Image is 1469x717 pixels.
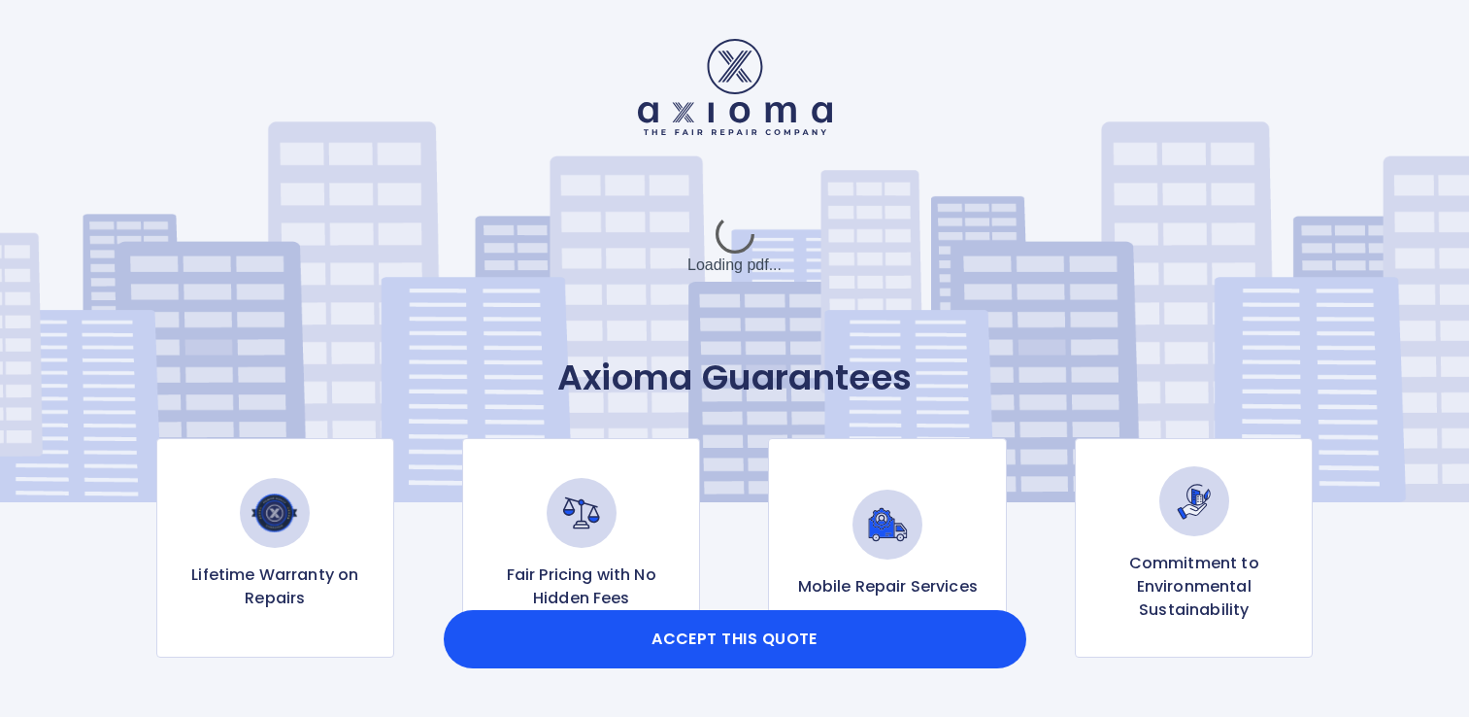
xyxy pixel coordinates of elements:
[240,478,310,548] img: Lifetime Warranty on Repairs
[444,610,1026,668] button: Accept this Quote
[1091,552,1296,622] p: Commitment to Environmental Sustainability
[852,490,922,560] img: Mobile Repair Services
[173,563,378,610] p: Lifetime Warranty on Repairs
[798,575,978,598] p: Mobile Repair Services
[479,563,684,610] p: Fair Pricing with No Hidden Fees
[1159,466,1229,536] img: Commitment to Environmental Sustainability
[638,39,832,135] img: Logo
[589,197,881,294] div: Loading pdf...
[547,478,617,548] img: Fair Pricing with No Hidden Fees
[74,357,1396,399] p: Axioma Guarantees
